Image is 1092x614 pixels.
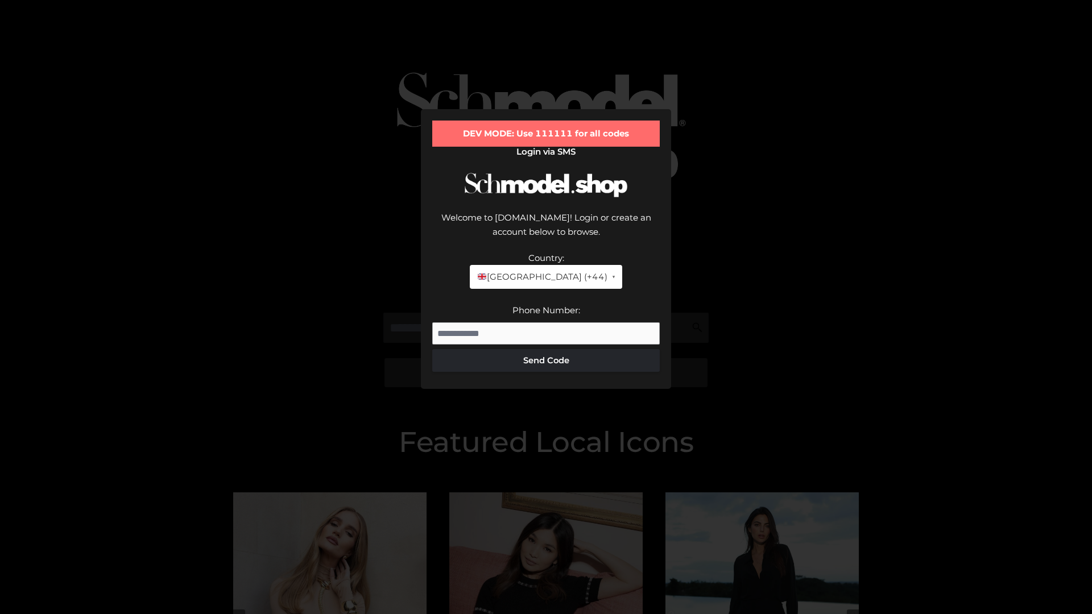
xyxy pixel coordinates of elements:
span: [GEOGRAPHIC_DATA] (+44) [477,269,607,284]
div: DEV MODE: Use 111111 for all codes [432,121,660,147]
h2: Login via SMS [432,147,660,157]
label: Country: [528,252,564,263]
div: Welcome to [DOMAIN_NAME]! Login or create an account below to browse. [432,210,660,251]
label: Phone Number: [512,305,580,316]
img: Schmodel Logo [461,163,631,208]
button: Send Code [432,349,660,372]
img: 🇬🇧 [478,272,486,281]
